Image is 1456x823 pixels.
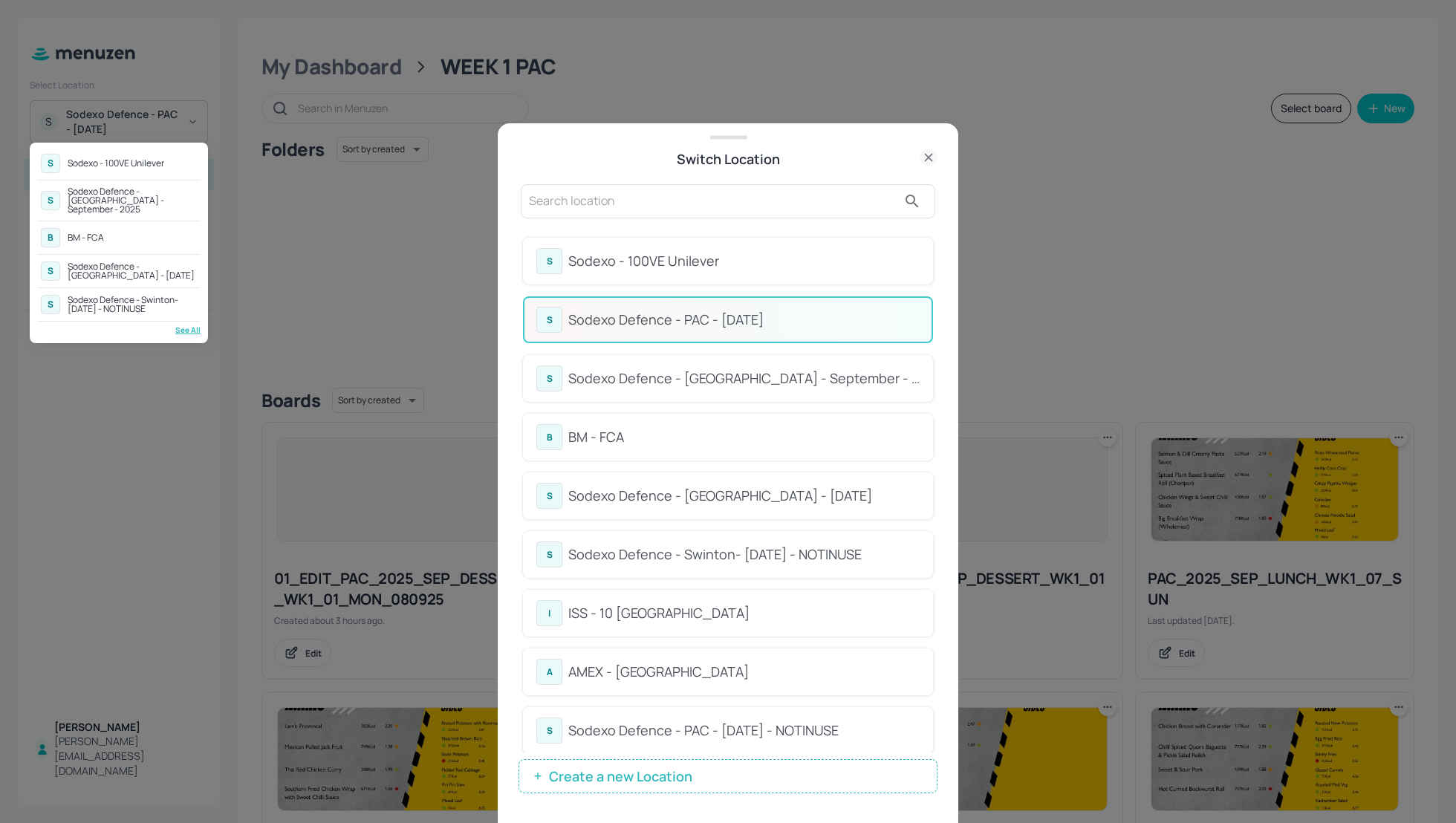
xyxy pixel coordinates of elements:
div: BM - FCA [68,233,104,242]
div: S [41,191,60,210]
div: Sodexo Defence - [GEOGRAPHIC_DATA] - [DATE] [68,262,197,280]
div: S [41,295,60,314]
div: See All [37,325,201,336]
div: B [41,228,60,247]
div: Sodexo - 100VE Unilever [68,159,164,168]
div: S [41,154,60,173]
div: Sodexo Defence - [GEOGRAPHIC_DATA] - September - 2025 [68,187,197,214]
div: Sodexo Defence - Swinton- [DATE] - NOTINUSE [68,296,197,313]
div: S [41,261,60,281]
